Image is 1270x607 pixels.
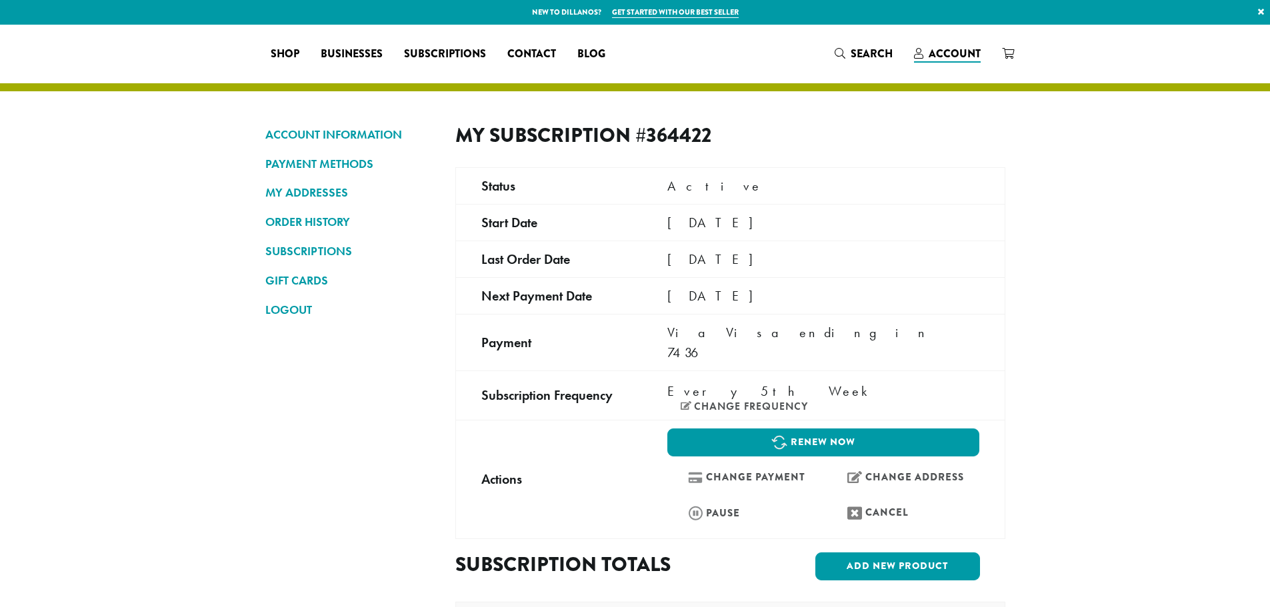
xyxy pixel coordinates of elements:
[455,123,719,147] h2: My Subscription #364422
[271,46,299,63] span: Shop
[642,167,1005,204] td: Active
[265,269,435,292] a: GIFT CARDS
[815,552,980,580] a: Add new product
[265,153,435,175] a: PAYMENT METHODS
[667,381,875,401] span: Every 5th Week
[851,46,893,61] span: Search
[507,46,556,63] span: Contact
[265,211,435,233] a: ORDER HISTORY
[265,240,435,263] a: SUBSCRIPTIONS
[455,552,719,576] h2: Subscription totals
[455,204,642,241] td: Start date
[260,43,310,65] a: Shop
[455,420,642,538] td: Actions
[667,463,820,492] a: Change payment
[667,498,820,527] a: Pause
[265,123,435,146] a: ACCOUNT INFORMATION
[321,46,383,63] span: Businesses
[929,46,981,61] span: Account
[577,46,605,63] span: Blog
[827,463,979,492] a: Change address
[681,401,808,412] a: Change frequency
[642,241,1005,277] td: [DATE]
[667,428,979,456] a: Renew now
[612,7,739,18] a: Get started with our best seller
[455,314,642,370] td: Payment
[642,204,1005,241] td: [DATE]
[667,324,933,361] span: Via Visa ending in 7436
[404,46,486,63] span: Subscriptions
[265,299,435,321] a: LOGOUT
[455,370,642,420] td: Subscription Frequency
[642,277,1005,314] td: [DATE]
[455,241,642,277] td: Last order date
[824,43,903,65] a: Search
[265,181,435,204] a: MY ADDRESSES
[827,498,979,527] a: Cancel
[455,167,642,204] td: Status
[455,277,642,314] td: Next payment date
